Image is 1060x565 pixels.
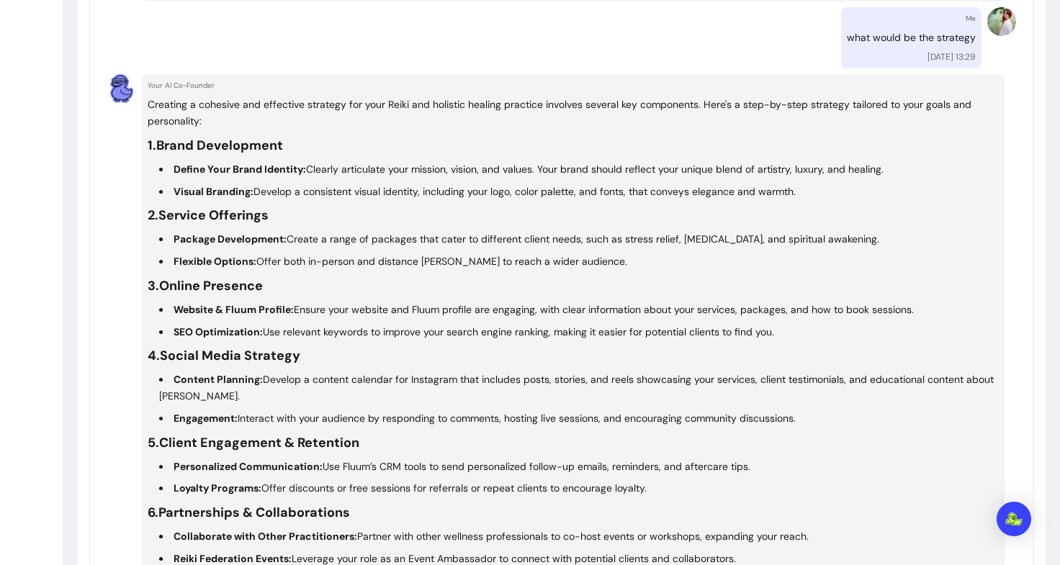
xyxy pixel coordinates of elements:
[174,482,261,494] strong: Loyalty Programs:
[148,502,999,523] h3: 6.
[158,504,350,521] strong: Partnerships & Collaborations
[174,373,263,386] strong: Content Planning:
[174,412,238,425] strong: Engagement:
[148,80,999,91] p: Your AI Co-Founder
[174,163,306,176] strong: Define Your Brand Identity:
[159,277,263,294] strong: Online Presence
[159,324,999,340] li: Use relevant keywords to improve your search engine ranking, making it easier for potential clien...
[966,13,976,24] p: Me
[159,302,999,318] li: Ensure your website and Fluum profile are engaging, with clear information about your services, p...
[174,530,357,543] strong: Collaborate with Other Practitioners:
[159,371,999,404] li: Develop a content calendar for Instagram that includes posts, stories, and reels showcasing your ...
[107,74,136,103] img: AI Co-Founder avatar
[927,51,976,63] p: [DATE] 13:29
[174,303,294,316] strong: Website & Fluum Profile:
[160,347,300,364] strong: Social Media Strategy
[159,253,999,270] li: Offer both in-person and distance [PERSON_NAME] to reach a wider audience.
[847,30,976,46] p: what would be the strategy
[148,276,999,296] h3: 3.
[148,96,999,130] p: Creating a cohesive and effective strategy for your Reiki and holistic healing practice involves ...
[148,135,999,155] h3: 1.
[159,528,999,545] li: Partner with other wellness professionals to co-host events or workshops, expanding your reach.
[148,345,999,366] h3: 4.
[174,255,256,268] strong: Flexible Options:
[159,458,999,475] li: Use Fluum’s CRM tools to send personalized follow-up emails, reminders, and aftercare tips.
[159,434,359,451] strong: Client Engagement & Retention
[159,161,999,178] li: Clearly articulate your mission, vision, and values. Your brand should reflect your unique blend ...
[174,460,323,473] strong: Personalized Communication:
[159,231,999,248] li: Create a range of packages that cater to different client needs, such as stress relief, [MEDICAL_...
[174,325,263,338] strong: SEO Optimization:
[159,184,999,200] li: Develop a consistent visual identity, including your logo, color palette, and fonts, that conveys...
[174,552,292,565] strong: Reiki Federation Events:
[174,232,287,245] strong: Package Development:
[148,205,999,225] h3: 2.
[987,7,1016,36] img: Provider image
[997,502,1031,536] div: Open Intercom Messenger
[148,433,999,453] h3: 5.
[156,137,283,154] strong: Brand Development
[159,410,999,427] li: Interact with your audience by responding to comments, hosting live sessions, and encouraging com...
[159,480,999,497] li: Offer discounts or free sessions for referrals or repeat clients to encourage loyalty.
[158,207,269,224] strong: Service Offerings
[174,185,253,198] strong: Visual Branding:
